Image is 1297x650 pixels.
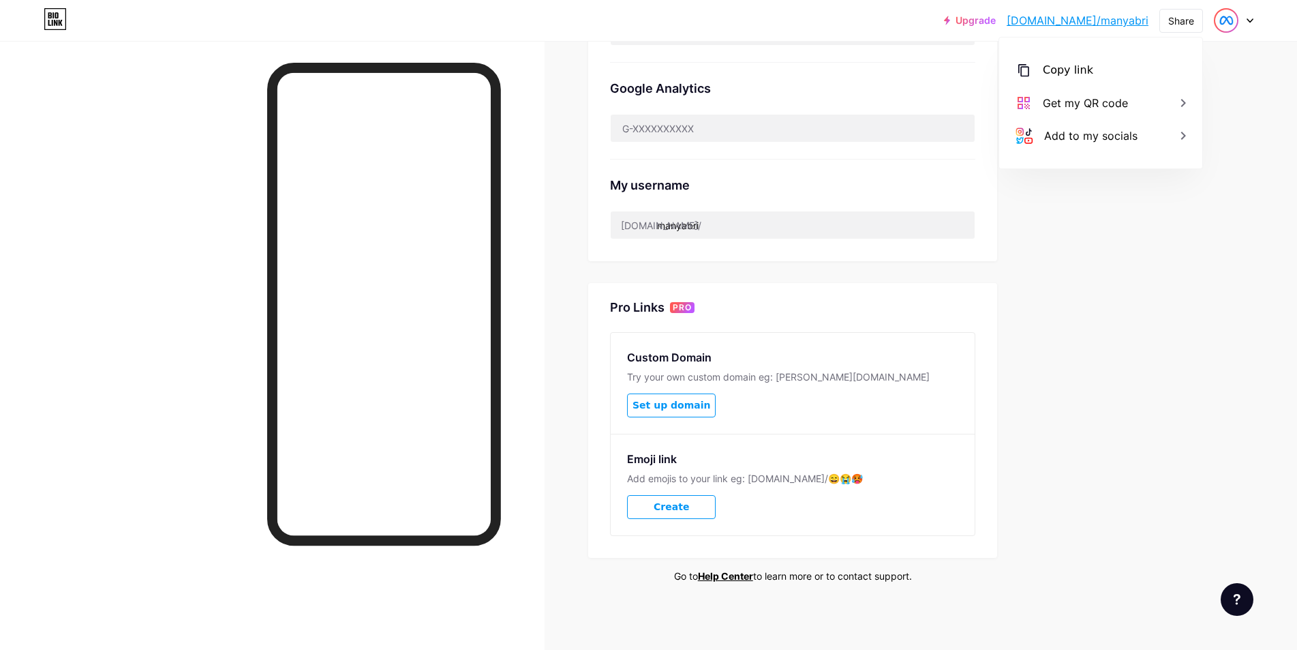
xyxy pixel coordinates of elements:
input: G-XXXXXXXXXX [611,115,975,142]
div: [DOMAIN_NAME]/ [621,218,701,233]
div: Custom Domain [627,349,958,366]
button: Create [627,495,716,519]
div: Add to my socials [1044,128,1138,144]
img: Manya Brigg [1215,10,1237,31]
div: Google Analytics [610,79,975,98]
div: Try your own custom domain eg: [PERSON_NAME][DOMAIN_NAME] [627,371,958,383]
div: Add emojis to your link eg: [DOMAIN_NAME]/😄😭🥵 [627,473,958,484]
div: Pro Links [610,299,665,316]
a: Help Center [698,570,753,582]
input: username [611,211,975,239]
div: Get my QR code [1043,95,1128,111]
div: Emoji link [627,451,958,467]
span: PRO [673,302,692,313]
div: Go to to learn more or to contact support. [588,569,997,583]
div: Copy link [1043,62,1093,78]
span: Create [654,501,689,513]
span: Set up domain [632,400,710,411]
button: Set up domain [627,394,716,417]
div: Share [1168,14,1194,28]
div: My username [610,176,975,194]
a: Upgrade [944,15,996,26]
a: [DOMAIN_NAME]/manyabri [1007,12,1148,29]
